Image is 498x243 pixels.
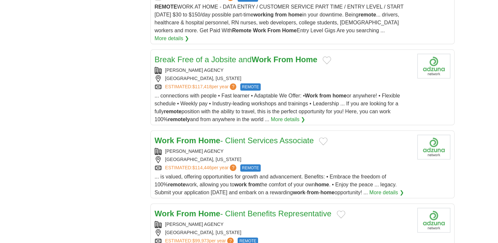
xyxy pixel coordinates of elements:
img: Company logo [417,54,450,78]
strong: Home [295,55,317,64]
strong: from [275,12,287,17]
strong: remote [358,12,376,17]
strong: Remote [232,28,251,33]
strong: from [319,93,331,98]
strong: remotely [168,117,190,122]
div: [GEOGRAPHIC_DATA], [US_STATE] [155,75,412,82]
a: More details ❯ [369,189,404,197]
strong: Home [282,28,297,33]
strong: work [293,190,305,195]
strong: work [234,182,247,187]
button: Add to favorite jobs [323,56,331,64]
button: Add to favorite jobs [319,137,328,145]
strong: remote [168,182,185,187]
strong: Home [198,136,220,145]
div: [PERSON_NAME] AGENCY [155,148,412,155]
strong: Work [305,93,318,98]
a: Work From Home- Client Services Associate [155,136,314,145]
span: ? [230,164,236,171]
strong: From [176,209,196,218]
span: ... connections with people • Fast learner • Adaptable We Offer: • or anywhere! • Flexible schedu... [155,93,400,122]
div: [GEOGRAPHIC_DATA], [US_STATE] [155,229,412,236]
span: WORK AT HOME - DATA ENTRY / CUSTOMER SERVICE PART TIME / ENTRY LEVEL / START [DATE] $30 to $150/d... [155,4,404,33]
strong: From [176,136,196,145]
a: ESTIMATED:$117,418per year? [165,83,238,91]
strong: home [288,12,302,17]
span: ? [230,83,236,90]
strong: Work [155,136,174,145]
a: More details ❯ [271,116,305,123]
strong: working [253,12,274,17]
strong: REMOTE [155,4,177,10]
span: REMOTE [240,164,260,172]
strong: From [274,55,293,64]
a: Work From Home- Client Benefits Representative [155,209,331,218]
strong: Home [198,209,220,218]
img: Company logo [417,208,450,232]
strong: Work [251,55,271,64]
span: $114,446 [192,165,211,170]
strong: from [248,182,260,187]
strong: remote [164,109,181,114]
strong: home [332,93,347,98]
strong: from [307,190,319,195]
button: Add to favorite jobs [337,210,345,218]
strong: home [320,190,334,195]
strong: From [267,28,280,33]
div: [PERSON_NAME] AGENCY [155,221,412,228]
span: REMOTE [240,83,260,91]
div: [PERSON_NAME] AGENCY [155,67,412,74]
span: $117,418 [192,84,211,89]
div: [GEOGRAPHIC_DATA], [US_STATE] [155,156,412,163]
img: Company logo [417,135,450,159]
strong: home [315,182,329,187]
strong: Work [253,28,266,33]
a: ESTIMATED:$114,446per year? [165,164,238,172]
strong: Work [155,209,174,218]
a: Break Free of a Jobsite andWork From Home [155,55,317,64]
a: More details ❯ [155,35,189,42]
span: ... is valued, offering opportunities for growth and advancement. Benefits: • Embrace the freedom... [155,174,397,195]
